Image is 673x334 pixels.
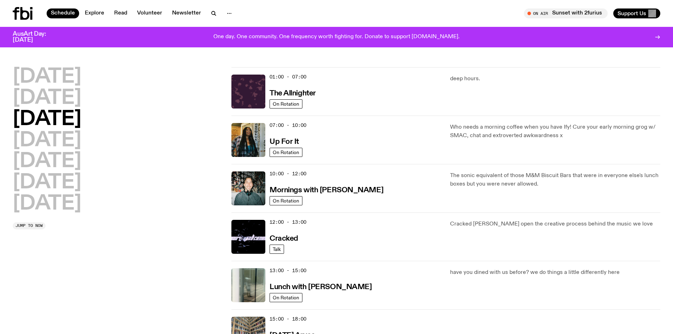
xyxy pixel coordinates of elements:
[270,267,306,274] span: 13:00 - 15:00
[270,282,372,291] a: Lunch with [PERSON_NAME]
[273,150,299,155] span: On Rotation
[47,8,79,18] a: Schedule
[273,295,299,300] span: On Rotation
[168,8,205,18] a: Newsletter
[270,90,316,97] h3: The Allnighter
[270,170,306,177] span: 10:00 - 12:00
[231,171,265,205] img: Radio presenter Ben Hansen sits in front of a wall of photos and an fbi radio sign. Film photo. B...
[270,293,302,302] a: On Rotation
[450,123,660,140] p: Who needs a morning coffee when you have Ify! Cure your early morning grog w/ SMAC, chat and extr...
[270,185,383,194] a: Mornings with [PERSON_NAME]
[213,34,460,40] p: One day. One community. One frequency worth fighting for. Donate to support [DOMAIN_NAME].
[270,283,372,291] h3: Lunch with [PERSON_NAME]
[450,268,660,277] p: have you dined with us before? we do things a little differently here
[270,235,298,242] h3: Cracked
[270,316,306,322] span: 15:00 - 18:00
[270,99,302,109] a: On Rotation
[270,245,284,254] a: Talk
[270,219,306,225] span: 12:00 - 13:00
[450,171,660,188] p: The sonic equivalent of those M&M Biscuit Bars that were in everyone else's lunch boxes but you w...
[13,152,81,171] button: [DATE]
[270,122,306,129] span: 07:00 - 10:00
[450,75,660,83] p: deep hours.
[13,194,81,214] button: [DATE]
[618,10,646,17] span: Support Us
[273,101,299,106] span: On Rotation
[13,110,81,129] button: [DATE]
[270,148,302,157] a: On Rotation
[270,74,306,80] span: 01:00 - 07:00
[270,137,299,146] a: Up For It
[450,220,660,228] p: Cracked [PERSON_NAME] open the creative process behind the music we love
[13,67,81,87] button: [DATE]
[273,198,299,203] span: On Rotation
[81,8,108,18] a: Explore
[13,31,58,43] h3: AusArt Day: [DATE]
[231,220,265,254] img: Logo for Podcast Cracked. Black background, with white writing, with glass smashing graphics
[110,8,131,18] a: Read
[270,138,299,146] h3: Up For It
[613,8,660,18] button: Support Us
[524,8,608,18] button: On AirSunset with 2furius
[13,88,81,108] button: [DATE]
[270,88,316,97] a: The Allnighter
[16,224,43,228] span: Jump to now
[133,8,166,18] a: Volunteer
[13,173,81,193] button: [DATE]
[231,123,265,157] img: Ify - a Brown Skin girl with black braided twists, looking up to the side with her tongue stickin...
[13,222,46,229] button: Jump to now
[270,196,302,205] a: On Rotation
[13,131,81,151] button: [DATE]
[273,246,281,252] span: Talk
[270,234,298,242] a: Cracked
[270,187,383,194] h3: Mornings with [PERSON_NAME]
